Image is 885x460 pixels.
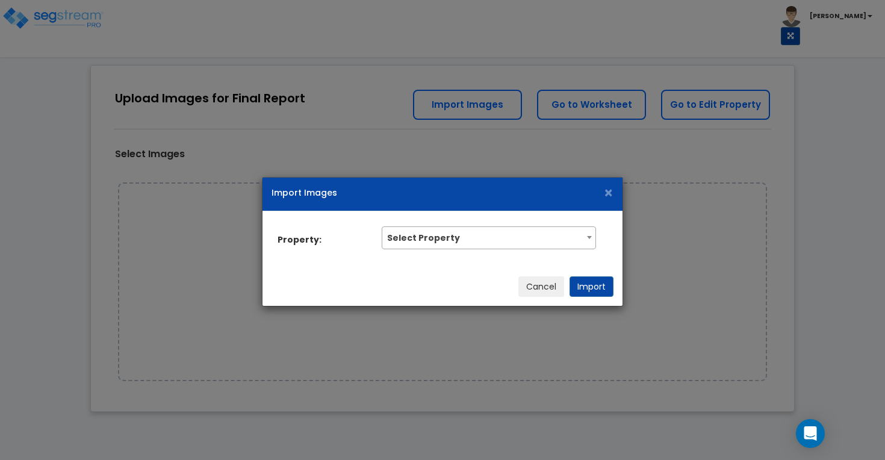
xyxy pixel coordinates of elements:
h5: Import Images [272,187,613,199]
button: Cancel [518,276,564,297]
div: Close [603,185,613,200]
button: Import [570,276,613,297]
b: Property: [278,234,321,246]
span: × [603,182,613,204]
span: Select Property [382,227,595,246]
span: Select Property [382,226,595,249]
div: Open Intercom Messenger [796,419,825,448]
